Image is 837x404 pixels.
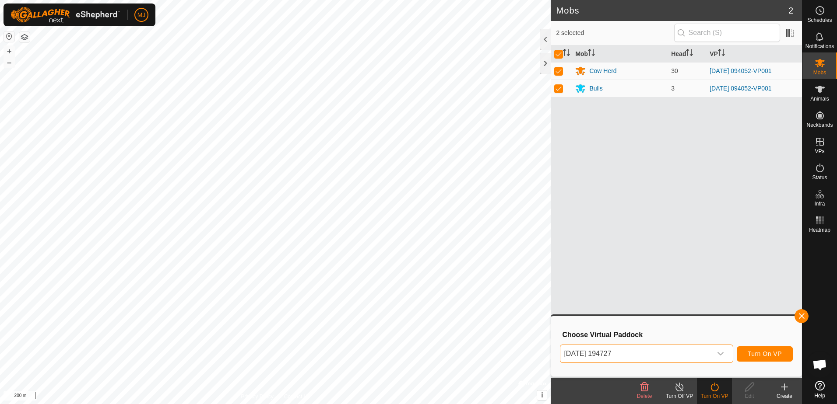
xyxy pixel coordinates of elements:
[563,50,570,57] p-sorticon: Activate to sort
[807,17,832,23] span: Schedules
[748,350,782,357] span: Turn On VP
[809,227,830,233] span: Heatmap
[718,50,725,57] p-sorticon: Activate to sort
[706,45,802,63] th: VP
[556,5,788,16] h2: Mobs
[589,84,602,93] div: Bulls
[710,67,771,74] a: [DATE] 094052-VP001
[4,46,14,56] button: +
[560,345,711,362] span: 2025-09-10 194727
[4,31,14,42] button: Reset Map
[732,392,767,400] div: Edit
[814,201,825,206] span: Infra
[697,392,732,400] div: Turn On VP
[562,331,793,339] h3: Choose Virtual Paddock
[671,67,678,74] span: 30
[814,393,825,398] span: Help
[788,4,793,17] span: 2
[662,392,697,400] div: Turn Off VP
[807,352,833,378] div: Open chat
[686,50,693,57] p-sorticon: Activate to sort
[137,10,146,20] span: MJ
[19,32,30,42] button: Map Layers
[813,70,826,75] span: Mobs
[556,28,674,38] span: 2 selected
[668,45,706,63] th: Head
[572,45,668,63] th: Mob
[241,393,274,401] a: Privacy Policy
[805,44,834,49] span: Notifications
[541,391,543,399] span: i
[806,122,833,128] span: Neckbands
[815,149,824,154] span: VPs
[671,85,675,92] span: 3
[712,345,729,362] div: dropdown trigger
[710,85,771,92] a: [DATE] 094052-VP001
[812,175,827,180] span: Status
[674,24,780,42] input: Search (S)
[637,393,652,399] span: Delete
[589,66,616,76] div: Cow Herd
[4,57,14,68] button: –
[802,377,837,402] a: Help
[588,50,595,57] p-sorticon: Activate to sort
[537,390,547,400] button: i
[284,393,310,401] a: Contact Us
[810,96,829,101] span: Animals
[11,7,120,23] img: Gallagher Logo
[737,346,793,362] button: Turn On VP
[767,392,802,400] div: Create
